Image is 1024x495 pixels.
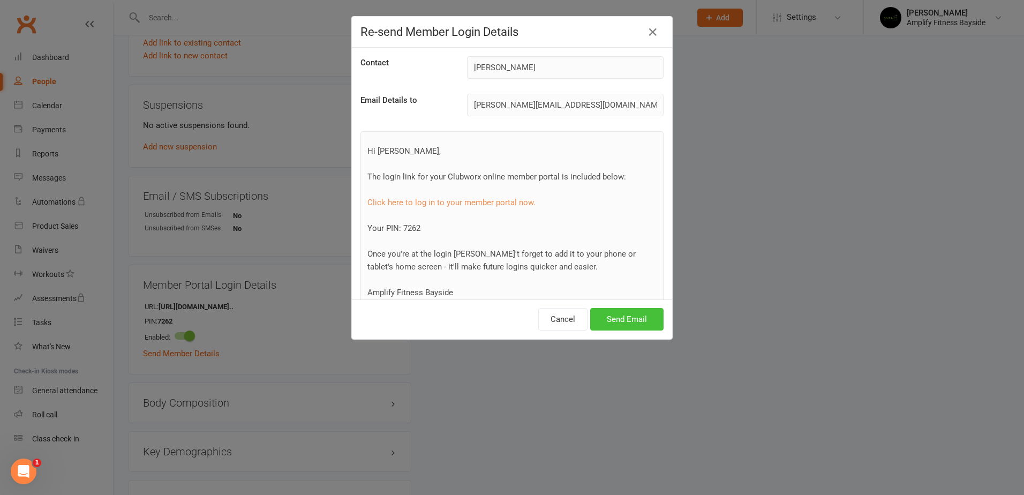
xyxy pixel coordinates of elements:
[367,198,536,207] a: Click here to log in to your member portal now.
[367,223,420,233] span: Your PIN: 7262
[360,56,389,69] label: Contact
[590,308,664,331] button: Send Email
[538,308,588,331] button: Cancel
[33,459,41,467] span: 1
[367,172,626,182] span: The login link for your Clubworx online member portal is included below:
[644,24,661,41] button: Close
[360,25,664,39] h4: Re-send Member Login Details
[360,94,417,107] label: Email Details to
[367,249,636,272] span: Once you're at the login [PERSON_NAME]'t forget to add it to your phone or tablet's home screen -...
[367,288,453,297] span: Amplify Fitness Bayside
[367,146,441,156] span: Hi [PERSON_NAME],
[11,459,36,484] iframe: Intercom live chat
